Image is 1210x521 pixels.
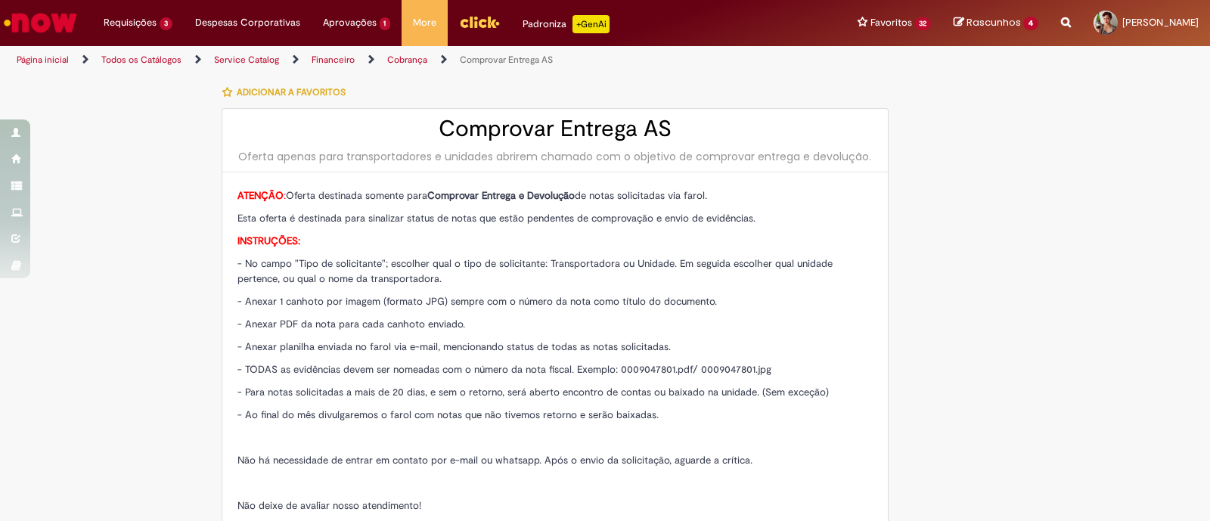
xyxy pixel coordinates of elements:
[237,116,873,141] h2: Comprovar Entrega AS
[427,189,575,202] strong: Comprovar Entrega e Devolução
[237,149,873,164] div: Oferta apenas para transportadores e unidades abrirem chamado com o objetivo de comprovar entrega...
[237,189,286,202] span: :
[915,17,932,30] span: 32
[2,8,79,38] img: ServiceNow
[237,212,755,225] span: Esta oferta é destinada para sinalizar status de notas que estão pendentes de comprovação e envio...
[1023,17,1038,30] span: 4
[11,46,796,74] ul: Trilhas de página
[101,54,181,66] a: Todos os Catálogos
[954,16,1038,30] a: Rascunhos
[323,15,377,30] span: Aprovações
[237,234,300,247] strong: INSTRUÇÕES:
[459,11,500,33] img: click_logo_yellow_360x200.png
[237,454,752,467] span: Não há necessidade de entrar em contato por e-mail ou whatsapp. Após o envio da solicitação, agua...
[413,15,436,30] span: More
[237,408,659,421] span: - Ao final do mês divulgaremos o farol com notas que não tivemos retorno e serão baixadas.
[237,499,421,512] span: Não deixe de avaliar nosso atendimento!
[237,295,717,308] span: - Anexar 1 canhoto por imagem (formato JPG) sempre com o número da nota como título do documento.
[17,54,69,66] a: Página inicial
[222,76,354,108] button: Adicionar a Favoritos
[523,15,610,33] div: Padroniza
[237,386,829,399] span: - Para notas solicitadas a mais de 20 dias, e sem o retorno, será aberto encontro de contas ou ba...
[195,15,300,30] span: Despesas Corporativas
[572,15,610,33] p: +GenAi
[870,15,912,30] span: Favoritos
[380,17,391,30] span: 1
[1122,16,1199,29] span: [PERSON_NAME]
[460,54,553,66] a: Comprovar Entrega AS
[237,189,284,202] strong: ATENÇÃO
[966,15,1021,29] span: Rascunhos
[237,257,833,285] span: - No campo "Tipo de solicitante"; escolher qual o tipo de solicitante: Transportadora ou Unidade....
[104,15,157,30] span: Requisições
[237,189,707,202] span: Oferta destinada somente para de notas solicitadas via farol.
[387,54,427,66] a: Cobrança
[237,363,771,376] span: - TODAS as evidências devem ser nomeadas com o número da nota fiscal. Exemplo: 0009047801.pdf/ 00...
[312,54,355,66] a: Financeiro
[160,17,172,30] span: 3
[237,318,465,330] span: - Anexar PDF da nota para cada canhoto enviado.
[237,340,671,353] span: - Anexar planilha enviada no farol via e-mail, mencionando status de todas as notas solicitadas.
[237,86,346,98] span: Adicionar a Favoritos
[214,54,279,66] a: Service Catalog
